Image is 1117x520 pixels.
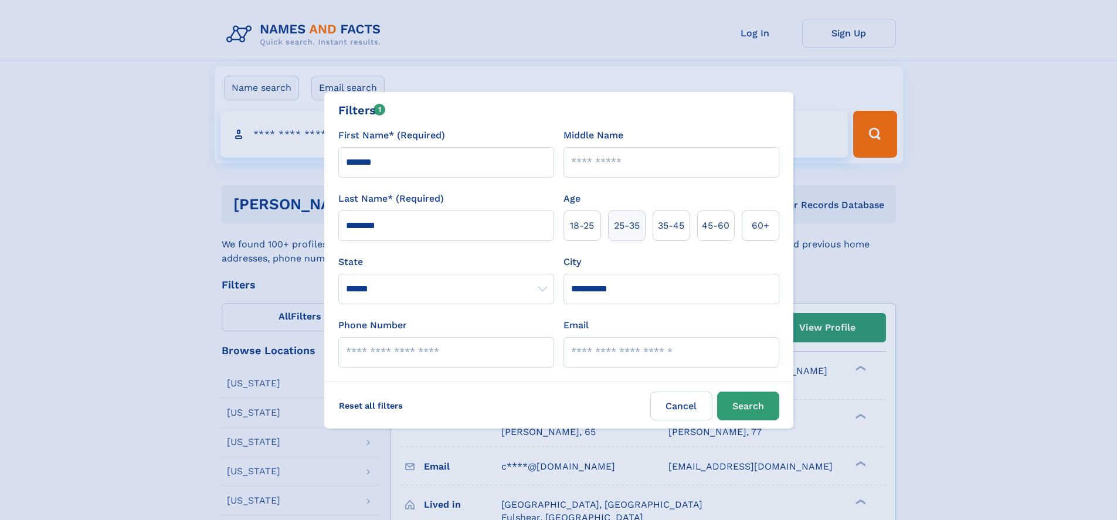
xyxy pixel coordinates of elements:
label: Cancel [650,392,712,420]
label: State [338,255,554,269]
div: Filters [338,101,386,119]
span: 35‑45 [658,219,684,233]
label: Phone Number [338,318,407,332]
label: First Name* (Required) [338,128,445,142]
span: 45‑60 [702,219,729,233]
button: Search [717,392,779,420]
label: Middle Name [563,128,623,142]
label: Last Name* (Required) [338,192,444,206]
span: 18‑25 [570,219,594,233]
label: Age [563,192,580,206]
span: 25‑35 [614,219,640,233]
label: City [563,255,581,269]
label: Reset all filters [331,392,410,420]
label: Email [563,318,589,332]
span: 60+ [752,219,769,233]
